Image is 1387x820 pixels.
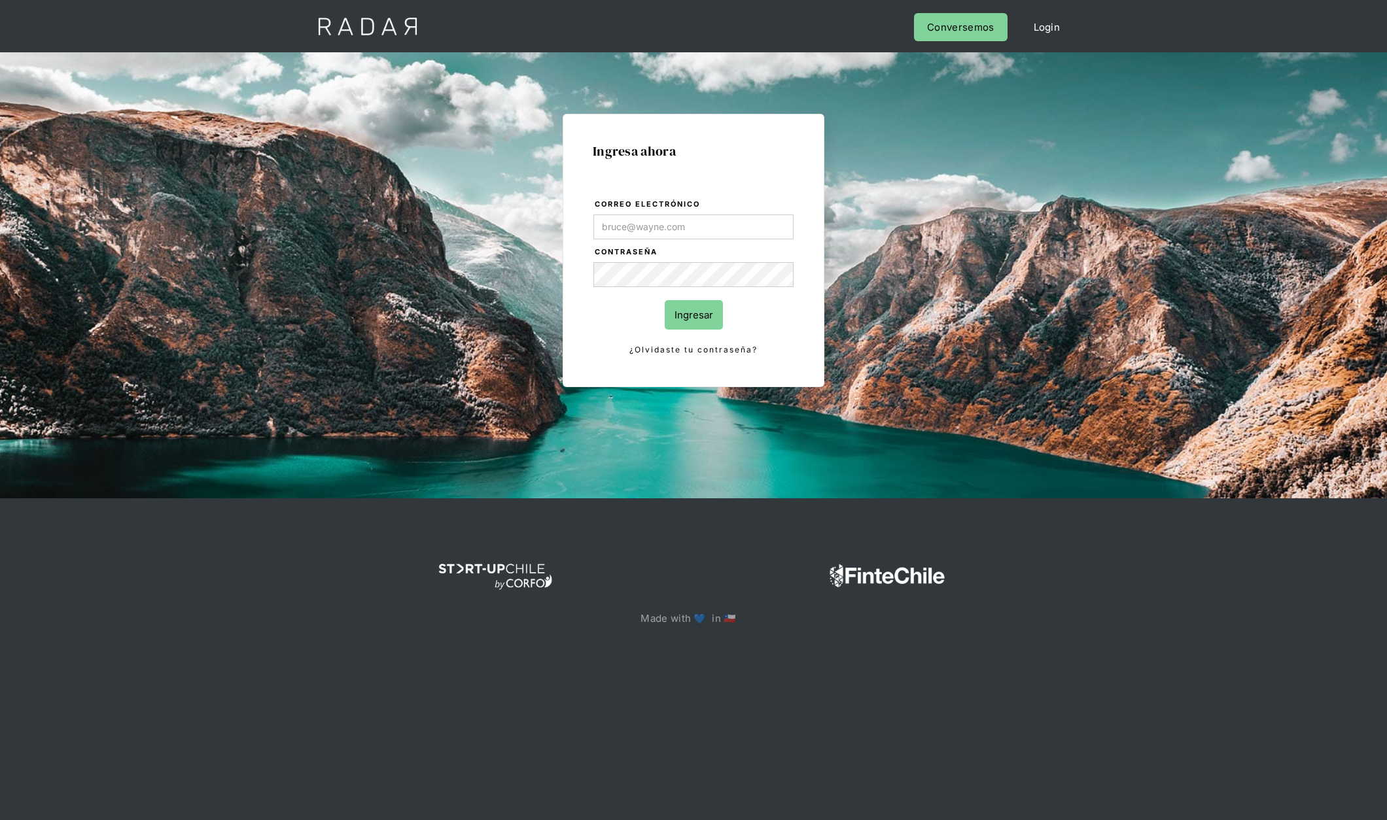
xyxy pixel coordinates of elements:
label: Correo electrónico [595,198,794,211]
a: Conversemos [914,13,1007,41]
input: Ingresar [665,300,723,330]
label: Contraseña [595,246,794,259]
input: bruce@wayne.com [593,214,794,239]
h1: Ingresa ahora [593,144,794,158]
a: Login [1021,13,1074,41]
a: ¿Olvidaste tu contraseña? [593,343,794,357]
form: Login Form [593,197,794,357]
p: Made with 💙 in 🇨🇱 [641,609,746,627]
